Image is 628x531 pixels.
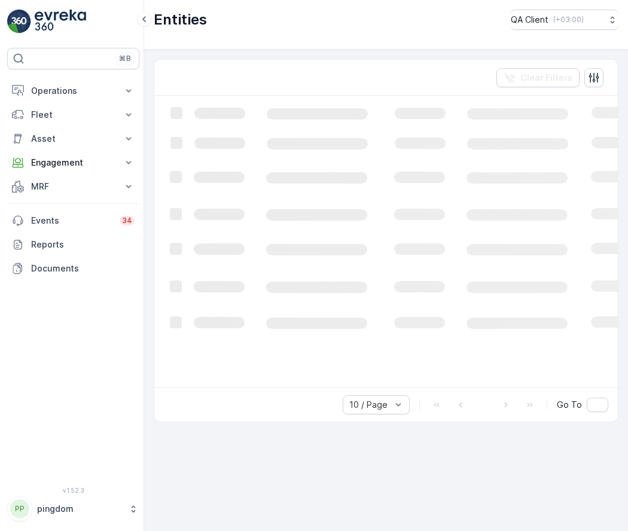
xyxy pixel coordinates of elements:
span: v 1.52.3 [7,487,139,494]
button: MRF [7,175,139,199]
span: Go To [557,399,582,411]
p: Events [31,215,112,227]
p: pingdom [37,503,123,515]
button: QA Client(+03:00) [511,10,618,30]
p: Entities [154,10,207,29]
p: Documents [31,263,135,274]
button: Asset [7,127,139,151]
p: MRF [31,181,115,193]
img: logo [7,10,31,33]
a: Events34 [7,209,139,233]
p: Asset [31,133,115,145]
p: Fleet [31,109,115,121]
button: Fleet [7,103,139,127]
p: ⌘B [119,54,131,63]
button: Clear Filters [496,68,580,87]
div: PP [10,499,29,518]
p: QA Client [511,14,548,26]
a: Documents [7,257,139,280]
p: Reports [31,239,135,251]
button: PPpingdom [7,496,139,521]
button: Operations [7,79,139,103]
p: Clear Filters [520,72,572,84]
p: 34 [122,216,132,225]
p: ( +03:00 ) [553,15,584,25]
p: Operations [31,85,115,97]
p: Engagement [31,157,115,169]
button: Engagement [7,151,139,175]
img: logo_light-DOdMpM7g.png [35,10,86,33]
a: Reports [7,233,139,257]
